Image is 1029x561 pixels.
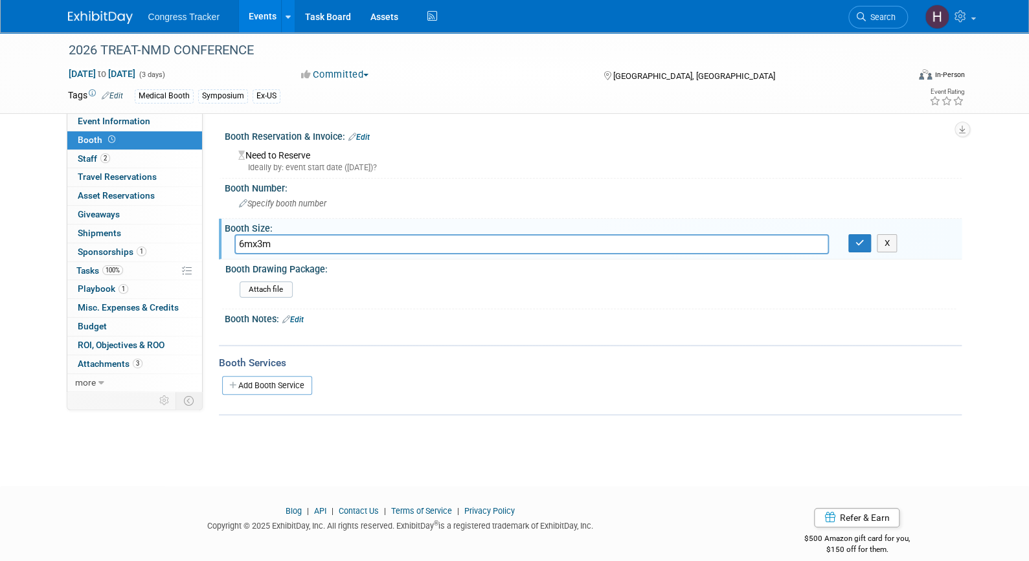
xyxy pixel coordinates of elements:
[234,146,952,173] div: Need to Reserve
[225,309,962,326] div: Booth Notes:
[253,89,280,103] div: Ex-US
[78,190,155,201] span: Asset Reservations
[225,259,956,276] div: Booth Drawing Package:
[100,153,110,163] span: 2
[78,135,118,145] span: Booth
[67,150,202,168] a: Staff2
[78,228,121,238] span: Shipments
[67,355,202,373] a: Attachments3
[297,68,374,82] button: Committed
[434,520,438,527] sup: ®
[752,544,962,555] div: $150 off for them.
[381,506,389,516] span: |
[64,39,888,62] div: 2026 TREAT-NMD CONFERENCE
[225,219,962,235] div: Booth Size:
[106,135,118,144] span: Booth not reserved yet
[67,243,202,261] a: Sponsorships1
[328,506,337,516] span: |
[67,374,202,392] a: more
[67,187,202,205] a: Asset Reservations
[454,506,462,516] span: |
[78,358,142,369] span: Attachments
[67,318,202,336] a: Budget
[304,506,312,516] span: |
[67,113,202,131] a: Event Information
[78,171,157,182] span: Travel Reservations
[613,71,775,81] span: [GEOGRAPHIC_DATA], [GEOGRAPHIC_DATA]
[119,284,128,294] span: 1
[339,506,379,516] a: Contact Us
[78,247,146,257] span: Sponsorships
[67,225,202,243] a: Shipments
[67,168,202,186] a: Travel Reservations
[67,336,202,355] a: ROI, Objectives & ROO
[78,321,107,331] span: Budget
[138,71,165,79] span: (3 days)
[67,131,202,149] a: Booth
[76,265,123,276] span: Tasks
[814,508,899,527] a: Refer & Earn
[78,153,110,164] span: Staff
[752,525,962,555] div: $500 Amazon gift card for you,
[67,299,202,317] a: Misc. Expenses & Credits
[102,91,123,100] a: Edit
[175,392,202,409] td: Toggle Event Tabs
[133,358,142,368] span: 3
[68,68,136,80] span: [DATE] [DATE]
[225,127,962,144] div: Booth Reservation & Invoice:
[67,262,202,280] a: Tasks100%
[239,199,326,208] span: Specify booth number
[222,376,312,395] a: Add Booth Service
[929,89,964,95] div: Event Rating
[314,506,326,516] a: API
[153,392,176,409] td: Personalize Event Tab Strip
[68,89,123,104] td: Tags
[68,11,133,24] img: ExhibitDay
[75,377,96,388] span: more
[848,6,908,28] a: Search
[219,356,962,370] div: Booth Services
[348,133,370,142] a: Edit
[148,12,220,22] span: Congress Tracker
[78,302,179,313] span: Misc. Expenses & Credits
[286,506,302,516] a: Blog
[67,206,202,224] a: Giveaways
[225,179,962,195] div: Booth Number:
[198,89,248,103] div: Symposium
[102,265,123,275] span: 100%
[238,162,952,173] div: Ideally by: event start date ([DATE])?
[78,116,150,126] span: Event Information
[137,247,146,256] span: 1
[866,12,896,22] span: Search
[925,5,949,29] img: Heather Jones
[68,517,734,532] div: Copyright © 2025 ExhibitDay, Inc. All rights reserved. ExhibitDay is a registered trademark of Ex...
[282,315,304,324] a: Edit
[67,280,202,298] a: Playbook1
[919,69,932,80] img: Format-Inperson.png
[464,506,515,516] a: Privacy Policy
[78,340,164,350] span: ROI, Objectives & ROO
[78,283,128,294] span: Playbook
[877,234,897,252] button: X
[96,69,108,79] span: to
[135,89,194,103] div: Medical Booth
[831,67,965,87] div: Event Format
[934,70,964,80] div: In-Person
[78,209,120,219] span: Giveaways
[391,506,452,516] a: Terms of Service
